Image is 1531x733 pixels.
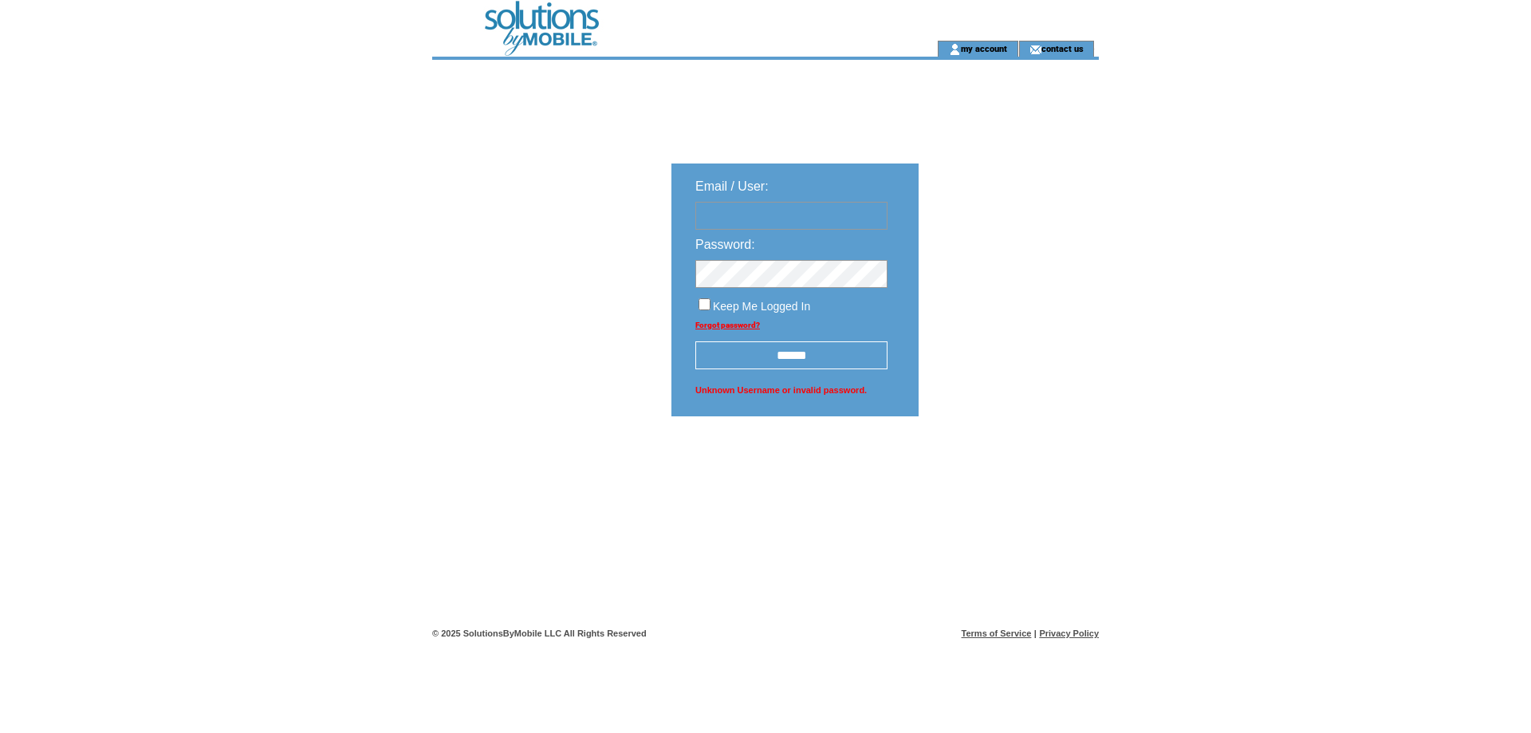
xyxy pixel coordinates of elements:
[695,238,755,251] span: Password:
[432,629,647,638] span: © 2025 SolutionsByMobile LLC All Rights Reserved
[1029,43,1041,56] img: contact_us_icon.gif;jsessionid=4ED21F0495F29AB27D6C6B473E5B2DDE
[949,43,961,56] img: account_icon.gif;jsessionid=4ED21F0495F29AB27D6C6B473E5B2DDE
[965,456,1045,476] img: transparent.png;jsessionid=4ED21F0495F29AB27D6C6B473E5B2DDE
[1034,629,1037,638] span: |
[961,43,1007,53] a: my account
[1039,629,1099,638] a: Privacy Policy
[695,179,769,193] span: Email / User:
[962,629,1032,638] a: Terms of Service
[713,300,810,313] span: Keep Me Logged In
[1041,43,1084,53] a: contact us
[695,321,760,329] a: Forgot password?
[695,381,888,399] span: Unknown Username or invalid password.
